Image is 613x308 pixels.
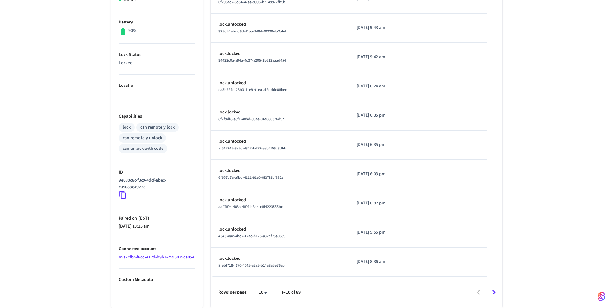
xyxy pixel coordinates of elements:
[218,197,341,204] p: lock.unlocked
[218,87,287,93] span: ca3b624d-28b3-41e9-91ea-af2dddc08bec
[119,51,195,58] p: Lock Status
[119,169,195,176] p: ID
[218,226,341,233] p: lock.unlocked
[119,215,195,222] p: Paired on
[218,58,286,63] span: 94422c0a-a94a-4c37-a205-1b612aaad454
[119,91,195,97] p: —
[140,124,175,131] div: can remotely lock
[357,229,418,236] p: [DATE] 5:55 pm
[119,246,195,252] p: Connected account
[218,175,283,180] span: 6f657d7a-afbd-4111-91e0-0f37f9bf332e
[218,168,341,174] p: lock.locked
[218,50,341,57] p: lock.locked
[218,204,283,210] span: aafff894-408a-489f-b3b4-c8f4223555bc
[119,113,195,120] p: Capabilities
[123,124,131,131] div: lock
[598,291,605,302] img: SeamLogoGradient.69752ec5.svg
[486,285,501,300] button: Go to next page
[119,254,194,260] a: 45a2cfbc-f8cd-412d-b9b1-2595835ca854
[281,289,301,296] p: 1–10 of 89
[218,138,341,145] p: lock.unlocked
[357,171,418,177] p: [DATE] 6:03 pm
[119,82,195,89] p: Location
[357,258,418,265] p: [DATE] 8:36 am
[357,54,418,60] p: [DATE] 9:42 am
[218,263,285,268] span: 8febf718-f170-4045-a7a5-b14a8abe76ab
[218,233,285,239] span: 43432eac-4bc2-42ac-b175-a32cf75a0669
[218,80,341,86] p: lock.unlocked
[119,276,195,283] p: Custom Metadata
[218,21,341,28] p: lock.unlocked
[119,60,195,67] p: Locked
[218,289,248,296] p: Rows per page:
[218,29,286,34] span: 925db4eb-fd6d-41aa-9484-40330efa2ab4
[119,19,195,26] p: Battery
[357,24,418,31] p: [DATE] 9:43 am
[137,215,149,222] span: ( EST )
[255,288,271,297] div: 10
[357,83,418,90] p: [DATE] 6:24 am
[128,27,137,34] p: 90%
[119,177,193,191] p: 9e080c8c-f3c9-4dcf-abec-c09083e4922d
[123,145,163,152] div: can unlock with code
[218,255,341,262] p: lock.locked
[218,109,341,116] p: lock.locked
[123,135,162,141] div: can remotely unlock
[119,223,195,230] p: [DATE] 10:15 am
[357,141,418,148] p: [DATE] 6:35 pm
[357,200,418,207] p: [DATE] 6:02 pm
[218,146,286,151] span: af517245-8a5d-4847-bd72-aeb2f56c3dbb
[357,112,418,119] p: [DATE] 6:35 pm
[218,116,284,122] span: 8f7f9df8-a9f1-40bd-93ae-04a686376d92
